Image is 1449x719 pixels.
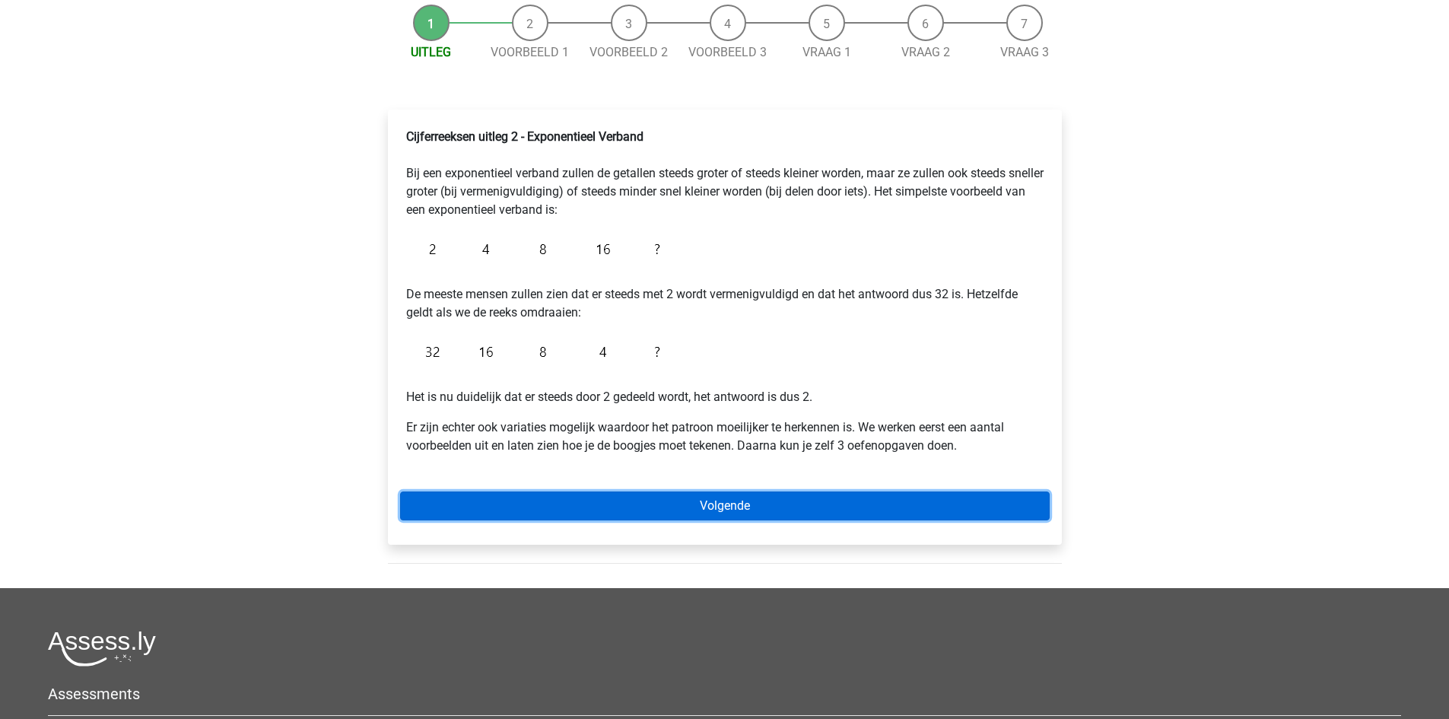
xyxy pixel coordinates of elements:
[406,128,1044,219] p: Bij een exponentieel verband zullen de getallen steeds groter of steeds kleiner worden, maar ze z...
[406,418,1044,455] p: Er zijn echter ook variaties mogelijk waardoor het patroon moeilijker te herkennen is. We werken ...
[406,267,1044,322] p: De meeste mensen zullen zien dat er steeds met 2 wordt vermenigvuldigd en dat het antwoord dus 32...
[406,129,643,144] b: Cijferreeksen uitleg 2 - Exponentieel Verband
[400,492,1050,520] a: Volgende
[589,45,668,59] a: Voorbeeld 2
[802,45,851,59] a: Vraag 1
[688,45,767,59] a: Voorbeeld 3
[901,45,950,59] a: Vraag 2
[48,685,1401,703] h5: Assessments
[406,334,668,370] img: Exponential_Example_into_2.png
[411,45,451,59] a: Uitleg
[1000,45,1049,59] a: Vraag 3
[491,45,569,59] a: Voorbeeld 1
[48,631,156,667] img: Assessly logo
[406,231,668,267] img: Exponential_Example_into_1.png
[406,370,1044,406] p: Het is nu duidelijk dat er steeds door 2 gedeeld wordt, het antwoord is dus 2.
